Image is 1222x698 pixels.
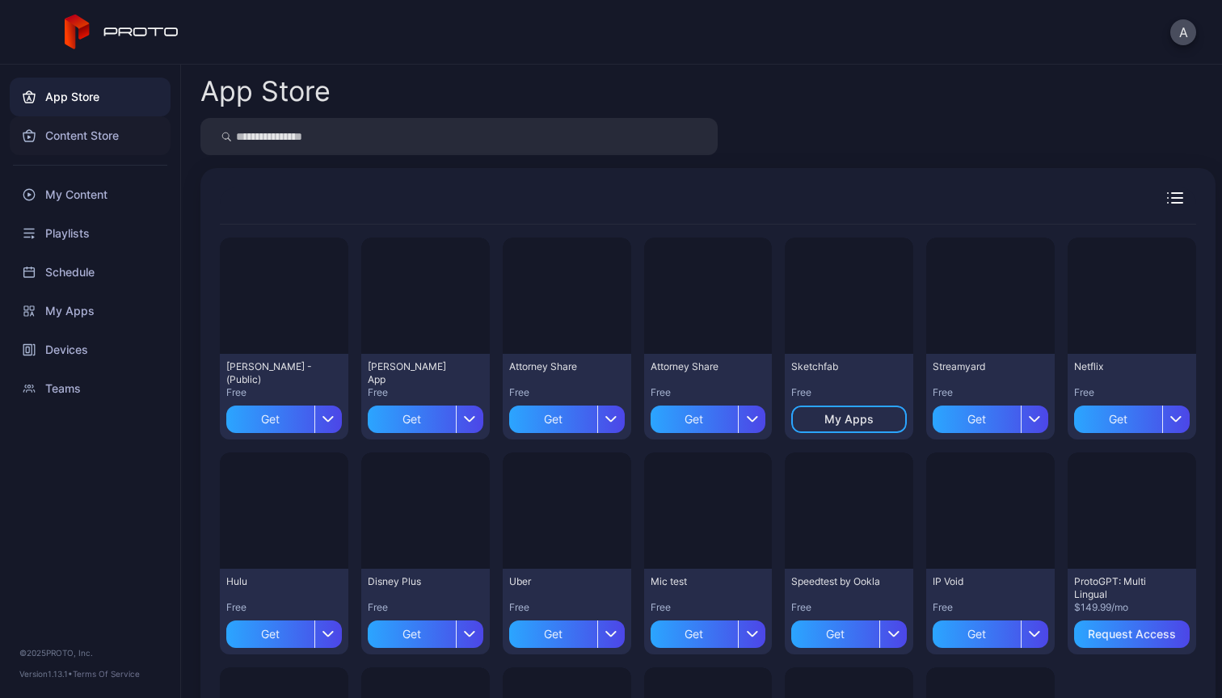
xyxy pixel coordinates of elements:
[509,406,597,433] div: Get
[368,399,483,433] button: Get
[10,369,171,408] a: Teams
[1074,620,1190,648] button: Request Access
[933,406,1021,433] div: Get
[73,669,140,679] a: Terms Of Service
[10,78,171,116] a: App Store
[933,575,1022,588] div: IP Void
[651,614,766,648] button: Get
[509,601,625,614] div: Free
[933,399,1048,433] button: Get
[368,614,483,648] button: Get
[10,175,171,214] a: My Content
[368,575,457,588] div: Disney Plus
[1074,386,1190,399] div: Free
[1074,360,1163,373] div: Netflix
[651,360,740,373] div: Attorney Share
[651,601,766,614] div: Free
[933,386,1048,399] div: Free
[226,399,342,433] button: Get
[368,601,483,614] div: Free
[509,620,597,648] div: Get
[509,399,625,433] button: Get
[226,386,342,399] div: Free
[226,575,315,588] div: Hulu
[791,360,880,373] div: Sketchfab
[368,406,456,433] div: Get
[19,669,73,679] span: Version 1.13.1 •
[1074,406,1162,433] div: Get
[1074,575,1163,601] div: ProtoGPT: Multi Lingual
[509,360,598,373] div: Attorney Share
[226,614,342,648] button: Get
[509,386,625,399] div: Free
[791,620,879,648] div: Get
[933,614,1048,648] button: Get
[509,575,598,588] div: Uber
[10,330,171,369] a: Devices
[791,386,907,399] div: Free
[933,601,1048,614] div: Free
[651,620,739,648] div: Get
[1074,601,1190,614] div: $149.99/mo
[10,292,171,330] a: My Apps
[509,614,625,648] button: Get
[368,386,483,399] div: Free
[791,575,880,588] div: Speedtest by Ookla
[19,646,161,659] div: © 2025 PROTO, Inc.
[1170,19,1196,45] button: A
[651,386,766,399] div: Free
[791,406,907,433] button: My Apps
[651,406,739,433] div: Get
[1074,399,1190,433] button: Get
[226,406,314,433] div: Get
[226,601,342,614] div: Free
[791,614,907,648] button: Get
[226,620,314,648] div: Get
[1088,628,1176,641] div: Request Access
[651,399,766,433] button: Get
[226,360,315,386] div: David N Persona - (Public)
[933,620,1021,648] div: Get
[200,78,331,105] div: App Store
[651,575,740,588] div: Mic test
[10,214,171,253] a: Playlists
[368,620,456,648] div: Get
[933,360,1022,373] div: Streamyard
[824,413,874,426] div: My Apps
[10,116,171,155] a: Content Store
[368,360,457,386] div: David Selfie App
[791,601,907,614] div: Free
[10,253,171,292] a: Schedule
